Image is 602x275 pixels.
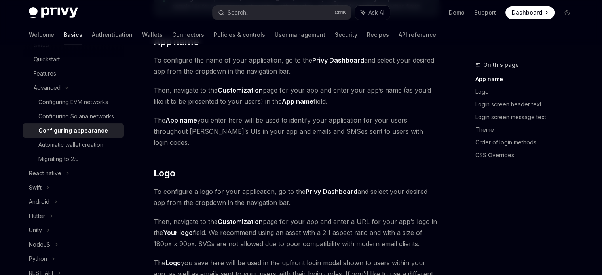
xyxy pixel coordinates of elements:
div: Configuring appearance [38,126,108,135]
span: Then, navigate to the page for your app and enter your app’s name (as you’d like it to be present... [154,85,439,107]
span: Then, navigate to the page for your app and enter a URL for your app’s logo in the field. We reco... [154,216,439,249]
a: Security [335,25,357,44]
a: Theme [475,123,580,136]
strong: App name [282,97,313,105]
button: Toggle dark mode [561,6,574,19]
div: NodeJS [29,240,50,249]
div: Automatic wallet creation [38,140,103,150]
a: Demo [449,9,465,17]
a: Policies & controls [214,25,265,44]
div: Configuring Solana networks [38,112,114,121]
span: The you enter here will be used to identify your application for your users, throughout [PERSON_N... [154,115,439,148]
a: Authentication [92,25,133,44]
strong: App name [165,116,197,124]
a: Configuring appearance [23,123,124,138]
span: Ask AI [368,9,384,17]
a: Dashboard [505,6,555,19]
div: Search... [228,8,250,17]
a: Quickstart [23,52,124,66]
a: Migrating to 2.0 [23,152,124,166]
div: Features [34,69,56,78]
div: Advanced [34,83,61,93]
a: Features [23,66,124,81]
div: Configuring EVM networks [38,97,108,107]
strong: Privy Dashboard [306,188,357,195]
button: Search...CtrlK [213,6,351,20]
a: Login screen header text [475,98,580,111]
a: CSS Overrides [475,149,580,161]
strong: Your logo [163,229,193,237]
a: Welcome [29,25,54,44]
a: Configuring Solana networks [23,109,124,123]
div: Migrating to 2.0 [38,154,79,164]
span: To configure the name of your application, go to the and select your desired app from the dropdow... [154,55,439,77]
div: Unity [29,226,42,235]
a: User management [275,25,325,44]
div: Python [29,254,47,264]
span: On this page [483,60,519,70]
a: Connectors [172,25,204,44]
a: Logo [475,85,580,98]
a: Login screen message text [475,111,580,123]
a: Order of login methods [475,136,580,149]
div: Swift [29,183,42,192]
a: Basics [64,25,82,44]
strong: Customization [218,86,263,94]
div: Quickstart [34,55,60,64]
button: Ask AI [355,6,390,20]
a: App name [475,73,580,85]
a: API reference [399,25,436,44]
span: To configure a logo for your application, go to the and select your desired app from the dropdown... [154,186,439,208]
img: dark logo [29,7,78,18]
div: Android [29,197,49,207]
a: Support [474,9,496,17]
div: React native [29,169,61,178]
a: Recipes [367,25,389,44]
a: Wallets [142,25,163,44]
strong: Logo [165,259,181,267]
strong: Customization [218,218,263,226]
a: Automatic wallet creation [23,138,124,152]
a: Configuring EVM networks [23,95,124,109]
strong: Privy Dashboard [312,56,364,64]
span: Logo [154,167,175,180]
span: Dashboard [512,9,542,17]
div: Flutter [29,211,45,221]
span: Ctrl K [334,9,346,16]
